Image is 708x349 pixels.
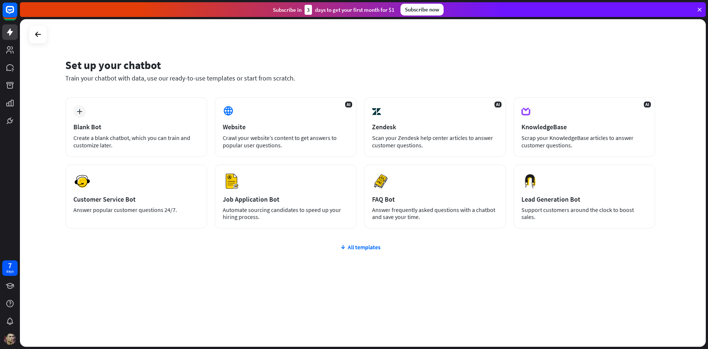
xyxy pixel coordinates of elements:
[6,269,14,274] div: days
[273,5,395,15] div: Subscribe in days to get your first month for $1
[400,4,444,16] div: Subscribe now
[305,5,312,15] div: 3
[8,262,12,269] div: 7
[2,260,18,276] a: 7 days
